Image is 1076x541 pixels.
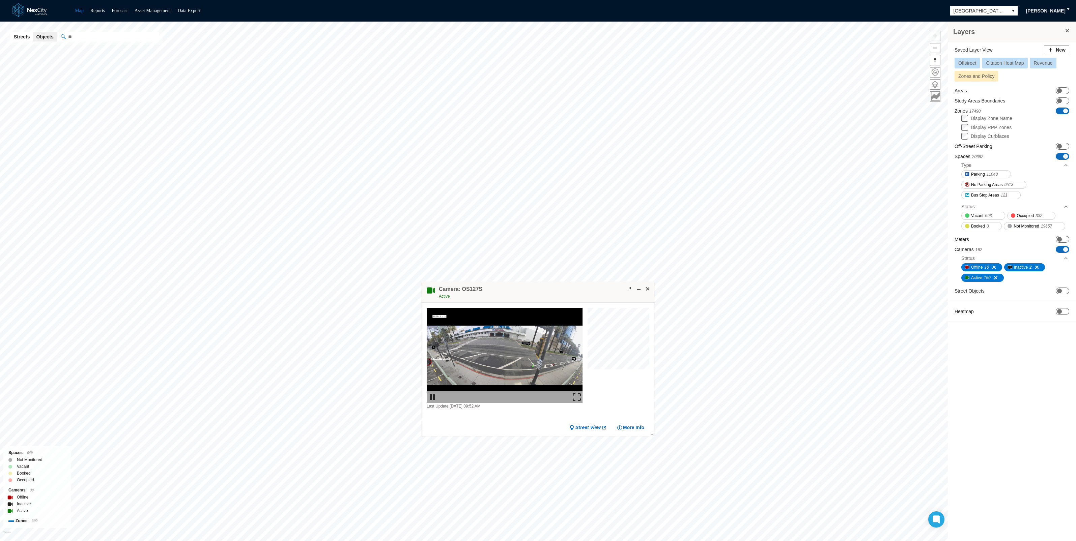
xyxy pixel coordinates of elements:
[961,191,1021,199] button: Bus Stop Areas121
[30,488,34,492] span: 30
[961,170,1011,178] button: Parking11048
[961,160,1069,170] div: Type
[961,263,1002,271] button: Offline10
[987,171,998,178] span: 11048
[961,255,975,262] div: Status
[8,487,66,494] div: Cameras
[1036,212,1042,219] span: 332
[1004,263,1045,271] button: Inactive2
[90,8,105,13] a: Reports
[1007,212,1056,220] button: Occupied332
[17,456,42,463] label: Not Monitored
[975,247,982,252] span: 162
[1056,47,1066,53] span: New
[1017,212,1034,219] span: Occupied
[1029,264,1032,271] span: 2
[961,253,1069,263] div: Status
[955,108,981,115] label: Zones
[1014,264,1028,271] span: Inactive
[955,58,980,68] button: Offstreet
[1041,223,1052,230] span: 19657
[961,212,1005,220] button: Vacant693
[930,31,940,41] button: Zoom in
[986,60,1024,66] span: Citation Heat Map
[617,425,644,431] button: More Info
[439,285,482,300] div: Double-click to make header text selectable
[623,425,644,431] span: More Info
[955,288,985,294] label: Street Objects
[930,55,940,65] button: Reset bearing to north
[36,33,53,40] span: Objects
[955,87,967,94] label: Areas
[961,222,1002,230] button: Booked0
[961,274,1004,282] button: Active150
[27,451,33,455] span: 649
[33,32,57,41] button: Objects
[971,116,1012,121] label: Display Zone Name
[971,171,985,178] span: Parking
[961,202,1069,212] div: Status
[1004,181,1013,188] span: 9513
[955,47,993,53] label: Saved Layer View
[953,27,1064,36] h3: Layers
[971,192,999,199] span: Bus Stop Areas
[575,425,601,431] span: Street View
[135,8,171,13] a: Asset Management
[17,507,28,514] label: Active
[930,91,940,102] button: Key metrics
[1014,223,1039,230] span: Not Monitored
[17,463,29,470] label: Vacant
[75,8,84,13] a: Map
[985,212,992,219] span: 693
[971,264,983,271] span: Offline
[10,32,33,41] button: Streets
[17,501,31,507] label: Inactive
[439,294,450,299] span: Active
[1009,6,1018,16] button: select
[955,153,983,160] label: Spaces
[573,393,581,401] img: expand
[112,8,128,13] a: Forecast
[958,60,976,66] span: Offstreet
[971,133,1009,139] label: Display Curbfaces
[987,223,989,230] span: 0
[955,308,974,315] label: Heatmap
[955,71,998,82] button: Zones and Policy
[955,97,1005,104] label: Study Areas Boundaries
[955,143,992,150] label: Off-Street Parking
[984,274,991,281] span: 150
[32,519,37,523] span: 390
[958,73,994,79] span: Zones and Policy
[954,7,1006,14] span: [GEOGRAPHIC_DATA][PERSON_NAME]
[930,43,940,53] button: Zoom out
[971,125,1012,130] label: Display RPP Zones
[1044,46,1069,54] button: New
[1001,192,1008,199] span: 121
[961,162,971,169] div: Type
[17,477,34,483] label: Occupied
[982,58,1027,68] button: Citation Heat Map
[14,33,30,40] span: Streets
[1022,5,1070,16] button: [PERSON_NAME]
[428,393,436,401] img: play
[971,274,982,281] span: Active
[930,79,940,90] button: Layers management
[971,223,985,230] span: Booked
[177,8,200,13] a: Data Export
[955,246,982,253] label: Cameras
[427,308,583,403] img: video
[971,181,1002,188] span: No Parking Areas
[971,212,983,219] span: Vacant
[17,494,28,501] label: Offline
[1026,7,1066,14] span: [PERSON_NAME]
[961,203,975,210] div: Status
[1004,222,1065,230] button: Not Monitored19657
[439,285,482,293] h4: Double-click to make header text selectable
[984,264,989,271] span: 10
[8,517,66,524] div: Zones
[569,425,607,431] a: Street View
[972,154,983,159] span: 20682
[955,236,969,243] label: Meters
